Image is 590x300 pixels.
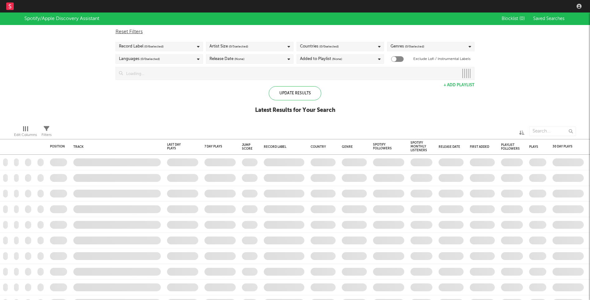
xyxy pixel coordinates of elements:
[14,123,37,142] div: Edit Columns
[342,145,364,149] div: Genre
[311,145,332,149] div: Country
[50,145,65,148] div: Position
[529,127,576,136] input: Search...
[332,55,342,63] span: (None)
[119,43,164,50] div: Record Label
[502,17,525,21] span: Blocklist
[501,143,520,151] div: Playlist Followers
[531,16,566,21] button: Saved Searches
[73,145,158,149] div: Track
[209,55,244,63] div: Release Date
[519,17,525,21] span: ( 0 )
[405,43,424,50] span: ( 0 / 0 selected)
[444,83,474,87] button: + Add Playlist
[14,131,37,139] div: Edit Columns
[529,145,538,149] div: Plays
[411,141,427,152] div: Spotify Monthly Listeners
[24,15,99,22] div: Spotify/Apple Discovery Assistant
[470,145,492,149] div: First Added
[140,55,160,63] span: ( 0 / 0 selected)
[116,28,474,36] div: Reset Filters
[123,67,459,80] input: Loading...
[42,131,52,139] div: Filters
[413,55,470,63] label: Exclude Lofi / Instrumental Labels
[119,55,160,63] div: Languages
[144,43,164,50] span: ( 0 / 6 selected)
[242,143,253,151] div: Jump Score
[42,123,52,142] div: Filters
[209,43,248,50] div: Artist Size
[204,145,226,148] div: 7 Day Plays
[269,86,321,100] div: Update Results
[391,43,424,50] div: Genres
[300,55,342,63] div: Added to Playlist
[373,143,395,150] div: Spotify Followers
[439,145,460,149] div: Release Date
[234,55,244,63] span: (None)
[300,43,339,50] div: Countries
[553,145,574,148] div: 30 Day Plays
[167,143,189,150] div: Last Day Plays
[264,145,301,149] div: Record Label
[229,43,248,50] span: ( 0 / 5 selected)
[255,107,335,114] div: Latest Results for Your Search
[319,43,339,50] span: ( 0 / 0 selected)
[533,17,566,21] span: Saved Searches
